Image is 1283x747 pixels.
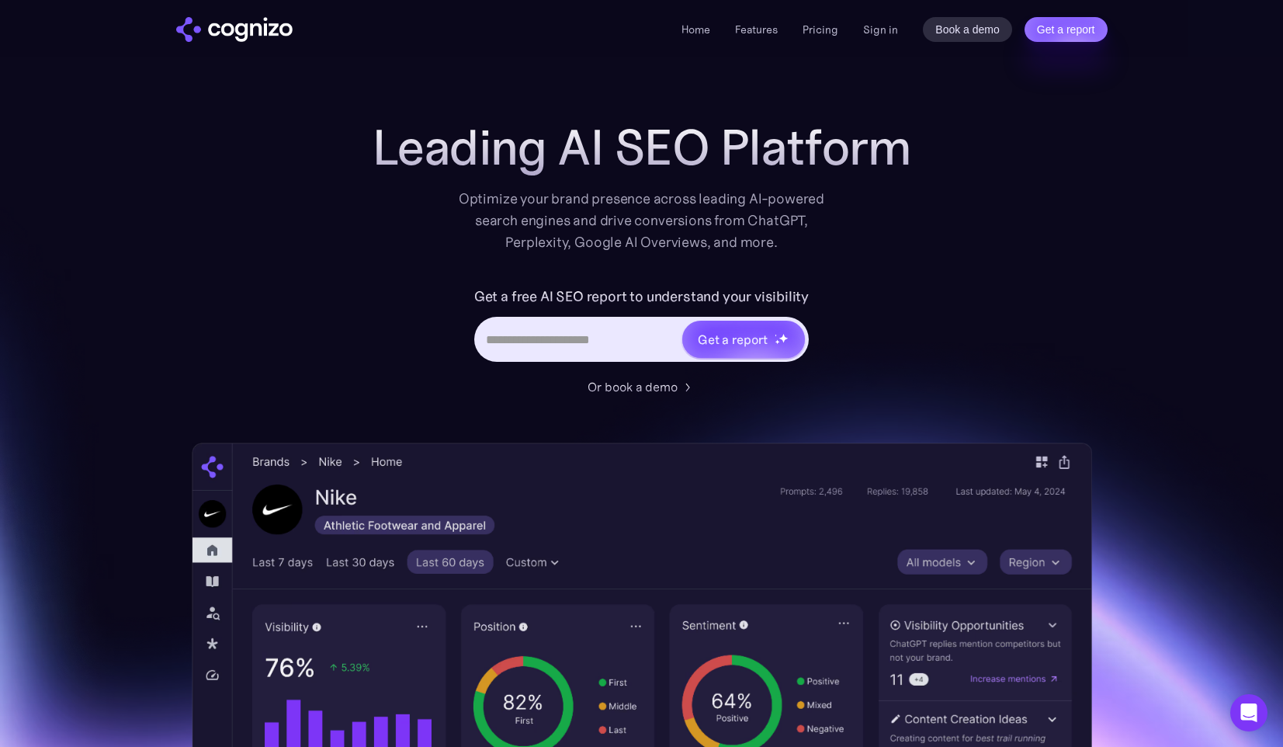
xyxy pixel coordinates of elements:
h1: Leading AI SEO Platform [373,120,911,175]
img: star [775,334,777,336]
a: Book a demo [923,17,1012,42]
div: Open Intercom Messenger [1230,694,1267,731]
form: Hero URL Input Form [474,284,809,370]
img: star [778,333,789,343]
a: Get a report [1025,17,1108,42]
a: home [176,17,293,42]
a: Sign in [863,20,898,39]
label: Get a free AI SEO report to understand your visibility [474,284,809,309]
img: cognizo logo [176,17,293,42]
div: Or book a demo [588,377,678,396]
a: Or book a demo [588,377,696,396]
a: Pricing [803,23,838,36]
a: Get a reportstarstarstar [681,319,806,360]
div: Optimize your brand presence across leading AI-powered search engines and drive conversions from ... [451,188,833,253]
a: Home [681,23,710,36]
img: star [775,339,780,345]
div: Get a report [698,330,768,349]
a: Features [735,23,778,36]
